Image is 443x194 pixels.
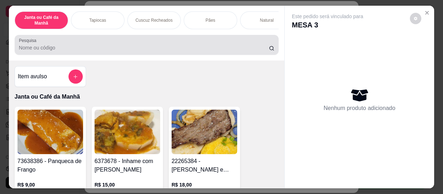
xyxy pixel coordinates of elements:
[421,7,433,19] button: Close
[89,17,106,23] p: Tapiocas
[95,157,160,174] h4: 6373678 - Inhame com [PERSON_NAME]
[18,72,47,81] h4: Item avulso
[172,110,237,154] img: product-image
[292,13,363,20] p: Este pedido será vinculado para
[95,110,160,154] img: product-image
[17,181,83,188] p: R$ 9,00
[260,17,274,23] p: Natural
[205,17,215,23] p: Pães
[324,104,395,112] p: Nenhum produto adicionado
[19,37,39,43] label: Pesquisa
[95,181,160,188] p: R$ 15,00
[68,69,83,84] button: add-separate-item
[136,17,173,23] p: Cuscuz Recheados
[17,110,83,154] img: product-image
[172,157,237,174] h4: 22265384 - [PERSON_NAME] e Carne de Sol
[172,181,237,188] p: R$ 18,00
[410,13,421,24] button: decrease-product-quantity
[292,20,363,30] p: MESA 3
[19,44,269,51] input: Pesquisa
[15,93,279,101] p: Janta ou Café da Manhã
[17,157,83,174] h4: 73638386 - Panqueca de Frango
[21,15,62,26] p: Janta ou Café da Manhã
